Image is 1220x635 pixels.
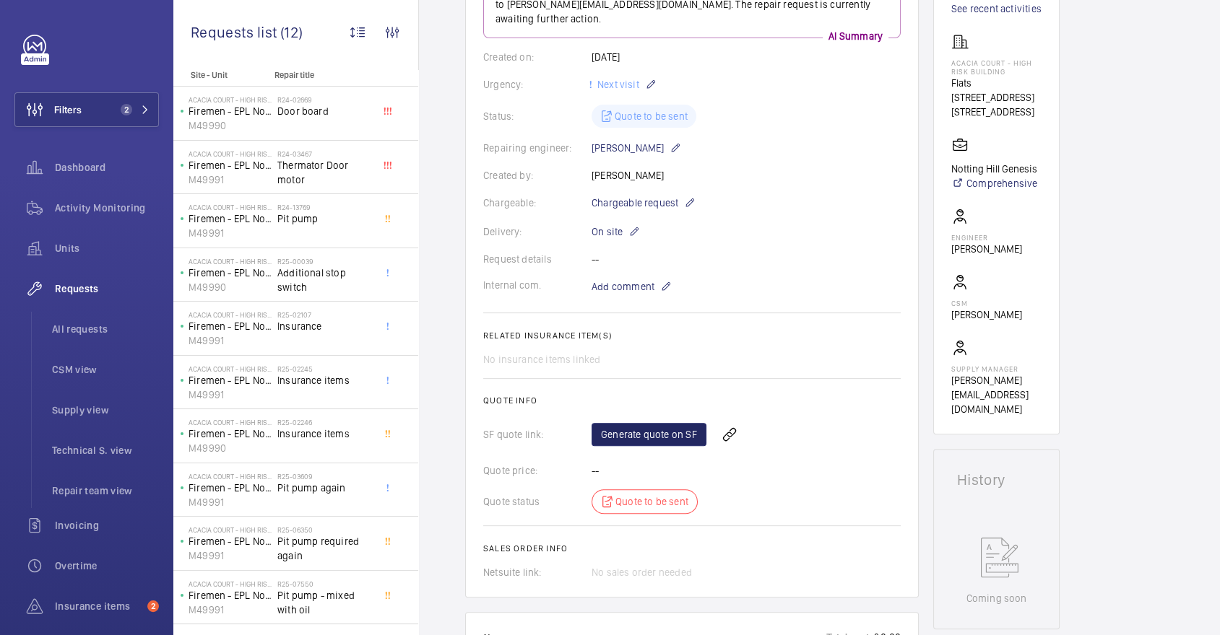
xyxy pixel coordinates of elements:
p: Repair title [274,70,370,80]
p: Flats [STREET_ADDRESS] [951,76,1042,105]
a: Comprehensive [951,176,1037,190]
p: [PERSON_NAME][EMAIL_ADDRESS][DOMAIN_NAME] [951,373,1042,416]
p: Acacia Court - High Risk Building [189,364,272,373]
span: Insurance items [55,599,142,613]
span: CSM view [52,362,159,377]
p: M49991 [189,495,272,509]
span: Requests [55,281,159,296]
span: Dashboard [55,160,159,175]
h2: R25-02107 [277,310,373,319]
h2: Related insurance item(s) [483,330,901,341]
p: Acacia Court - High Risk Building [189,257,272,266]
p: Firemen - EPL No 1 Flats 209-272 [189,426,272,441]
span: 2 [147,600,159,612]
span: Activity Monitoring [55,201,159,215]
p: M49991 [189,387,272,402]
p: Firemen - EPL No 1 Flats 209-272 [189,266,272,280]
span: Additional stop switch [277,266,373,294]
p: Acacia Court - High Risk Building [189,203,272,211]
span: Units [55,241,159,255]
span: Filters [54,102,82,117]
p: Firemen - EPL No 2 Flats 209-272 Right Hand [189,158,272,172]
span: Insurance [277,319,373,333]
p: M49991 [189,548,272,563]
h2: R25-06350 [277,525,373,534]
p: Firemen - EPL No 2 Flats 209-272 Right Hand [189,319,272,333]
span: Next visit [594,79,639,90]
span: Pit pump required again [277,534,373,563]
p: Firemen - EPL No 1 Flats 209-272 [189,104,272,118]
p: M49990 [189,118,272,133]
p: Supply manager [951,364,1042,373]
p: Site - Unit [173,70,269,80]
button: Filters2 [14,92,159,127]
span: All requests [52,322,159,336]
p: [STREET_ADDRESS] [951,105,1042,119]
p: [PERSON_NAME] [951,307,1022,322]
h2: R25-00039 [277,257,373,266]
a: See recent activities [951,1,1042,16]
span: Pit pump again [277,481,373,495]
h2: Sales order info [483,543,901,553]
p: M49991 [189,603,272,617]
p: Acacia Court - High Risk Building [189,95,272,104]
p: Acacia Court - High Risk Building [951,58,1042,76]
p: [PERSON_NAME] [592,139,681,157]
h2: R25-02246 [277,418,373,426]
span: Supply view [52,403,159,417]
h2: R25-02245 [277,364,373,373]
span: Pit pump - mixed with oil [277,588,373,617]
span: 2 [121,104,132,115]
span: Thermator Door motor [277,158,373,187]
span: Insurance items [277,426,373,441]
p: M49991 [189,226,272,240]
span: Repair team view [52,483,159,498]
p: Engineer [951,233,1022,242]
p: M49990 [189,280,272,294]
span: Insurance items [277,373,373,387]
p: Firemen - EPL No 2 Flats 209-272 Right Hand [189,373,272,387]
p: Acacia Court - High Risk Building [189,418,272,426]
span: Technical S. view [52,443,159,457]
p: Firemen - EPL No 2 Flats 209-272 Right Hand [189,211,272,226]
span: Invoicing [55,518,159,533]
span: Pit pump [277,211,373,226]
p: AI Summary [823,29,888,43]
p: On site [592,223,640,240]
p: Firemen - EPL No 2 Flats 209-272 Right Hand [189,481,272,495]
h1: History [957,473,1036,487]
p: CSM [951,299,1022,307]
p: Firemen - EPL No 2 Flats 209-272 Right Hand [189,534,272,548]
span: Add comment [592,279,654,294]
p: Acacia Court - High Risk Building [189,310,272,319]
span: Door board [277,104,373,118]
span: Chargeable request [592,196,678,210]
h2: R24-02669 [277,95,373,104]
h2: R25-03609 [277,472,373,481]
h2: R25-07550 [277,579,373,588]
p: Acacia Court - High Risk Building [189,525,272,534]
p: Coming soon [966,591,1026,605]
h2: R24-13769 [277,203,373,211]
p: Notting Hill Genesis [951,162,1037,176]
span: Overtime [55,559,159,573]
p: Acacia Court - High Risk Building [189,579,272,588]
span: Requests list [191,23,280,41]
h2: Quote info [483,395,901,406]
p: Acacia Court - High Risk Building [189,149,272,158]
p: Acacia Court - High Risk Building [189,472,272,481]
a: Generate quote on SF [592,423,706,446]
p: M49991 [189,172,272,187]
p: M49990 [189,441,272,455]
h2: R24-03467 [277,149,373,158]
p: M49991 [189,333,272,348]
p: Firemen - EPL No 2 Flats 209-272 Right Hand [189,588,272,603]
p: [PERSON_NAME] [951,242,1022,256]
